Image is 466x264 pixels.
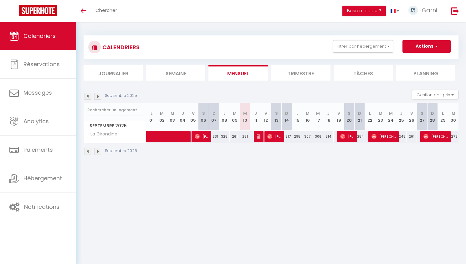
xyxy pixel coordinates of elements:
[271,103,282,131] th: 13
[271,65,330,81] li: Trimestre
[208,65,268,81] li: Mensuel
[402,40,451,53] button: Actions
[160,110,164,116] abbr: M
[267,130,281,142] span: [PERSON_NAME]
[389,110,393,116] abbr: M
[264,110,267,116] abbr: V
[313,103,323,131] th: 17
[323,131,334,142] div: 314
[348,110,351,116] abbr: S
[219,131,229,142] div: 325
[442,110,444,116] abbr: L
[427,103,438,131] th: 28
[316,110,320,116] abbr: M
[386,103,396,131] th: 24
[261,103,271,131] th: 12
[209,131,219,142] div: 331
[313,131,323,142] div: 306
[375,103,386,131] th: 23
[400,110,402,116] abbr: J
[23,146,53,154] span: Paiements
[23,60,60,68] span: Réservations
[285,110,288,116] abbr: D
[355,131,365,142] div: 254
[358,110,361,116] abbr: D
[334,103,344,131] th: 19
[233,110,237,116] abbr: M
[448,131,458,142] div: 273
[282,103,292,131] th: 14
[396,131,407,142] div: 245
[23,89,52,97] span: Messages
[257,130,260,142] span: [PERSON_NAME]
[188,103,198,131] th: 05
[250,103,261,131] th: 11
[195,130,209,142] span: [PERSON_NAME]
[379,110,382,116] abbr: M
[146,65,206,81] li: Semaine
[151,110,152,116] abbr: L
[101,40,140,54] h3: CALENDRIERS
[306,110,310,116] abbr: M
[292,131,302,142] div: 295
[105,148,137,154] p: Septembre 2025
[23,174,62,182] span: Hébergement
[275,110,278,116] abbr: S
[282,131,292,142] div: 317
[23,117,49,125] span: Analytics
[452,110,455,116] abbr: M
[213,110,216,116] abbr: D
[365,103,375,131] th: 22
[410,110,413,116] abbr: V
[209,103,219,131] th: 07
[448,103,458,131] th: 30
[423,130,448,142] span: [PERSON_NAME]
[337,110,340,116] abbr: V
[146,103,157,131] th: 01
[340,130,354,142] span: [PERSON_NAME]
[412,90,458,99] button: Gestion des prix
[202,110,205,116] abbr: S
[421,110,423,116] abbr: S
[407,103,417,131] th: 26
[240,103,250,131] th: 10
[84,65,143,81] li: Journalier
[157,103,167,131] th: 02
[198,103,209,131] th: 06
[230,131,240,142] div: 261
[431,110,434,116] abbr: D
[371,130,396,142] span: [PERSON_NAME]
[323,103,334,131] th: 18
[240,131,250,142] div: 251
[302,103,313,131] th: 16
[296,110,298,116] abbr: L
[342,6,386,16] button: Besoin d'aide ?
[254,110,257,116] abbr: J
[85,131,119,138] span: La Girondine
[87,104,143,116] input: Rechercher un logement...
[327,110,330,116] abbr: J
[19,5,57,16] img: Super Booking
[422,6,437,14] span: Garni
[171,110,174,116] abbr: M
[24,203,59,211] span: Notifications
[243,110,247,116] abbr: M
[23,32,56,40] span: Calendriers
[369,110,371,116] abbr: L
[167,103,177,131] th: 03
[396,65,455,81] li: Planning
[192,110,195,116] abbr: V
[230,103,240,131] th: 09
[355,103,365,131] th: 21
[105,93,137,99] p: Septembre 2025
[333,40,393,53] button: Filtrer par hébergement
[438,103,448,131] th: 29
[95,7,117,13] span: Chercher
[177,103,188,131] th: 04
[219,103,229,131] th: 08
[451,7,459,15] img: logout
[417,103,427,131] th: 27
[223,110,225,116] abbr: L
[182,110,184,116] abbr: J
[408,6,418,15] img: ...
